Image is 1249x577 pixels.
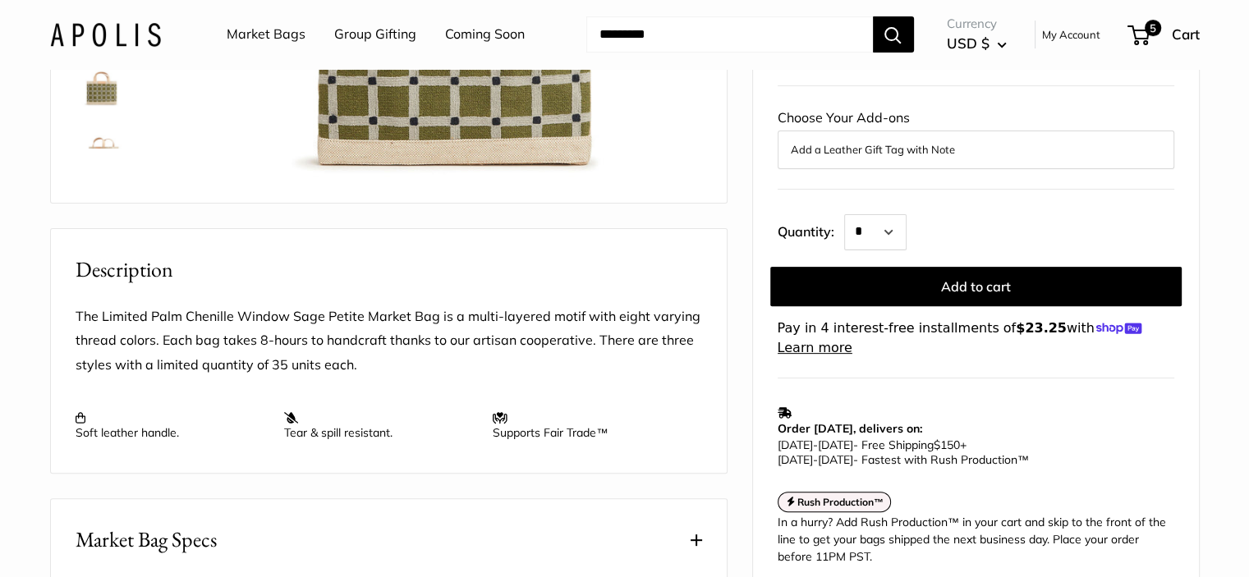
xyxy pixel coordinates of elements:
[72,57,131,116] a: Petite Market Bag in Chenille Window Sage
[813,452,818,467] span: -
[76,524,217,556] span: Market Bag Specs
[334,22,416,47] a: Group Gifting
[1129,21,1200,48] a: 5 Cart
[72,122,131,181] a: Petite Market Bag in Chenille Window Sage
[791,140,1161,159] button: Add a Leather Gift Tag with Note
[284,410,476,440] p: Tear & spill resistant.
[1042,25,1100,44] a: My Account
[445,22,525,47] a: Coming Soon
[947,34,990,52] span: USD $
[493,410,685,440] p: Supports Fair Trade™
[818,437,853,452] span: [DATE]
[586,16,873,53] input: Search...
[770,267,1182,306] button: Add to cart
[50,22,161,46] img: Apolis
[818,452,853,467] span: [DATE]
[778,452,813,467] span: [DATE]
[76,126,128,178] img: Petite Market Bag in Chenille Window Sage
[778,437,813,452] span: [DATE]
[797,496,884,508] strong: Rush Production™
[76,254,702,286] h2: Description
[1144,20,1160,36] span: 5
[947,30,1007,57] button: USD $
[778,452,1029,467] span: - Fastest with Rush Production™
[778,437,1166,467] p: - Free Shipping +
[227,22,305,47] a: Market Bags
[934,437,960,452] span: $150
[76,60,128,112] img: Petite Market Bag in Chenille Window Sage
[813,437,818,452] span: -
[873,16,914,53] button: Search
[76,410,268,440] p: Soft leather handle.
[76,305,702,378] p: The Limited Palm Chenille Window Sage Petite Market Bag is a multi-layered motif with eight varyi...
[778,421,922,436] strong: Order [DATE], delivers on:
[778,106,1174,168] div: Choose Your Add-ons
[778,209,844,250] label: Quantity:
[947,12,1007,35] span: Currency
[1172,25,1200,43] span: Cart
